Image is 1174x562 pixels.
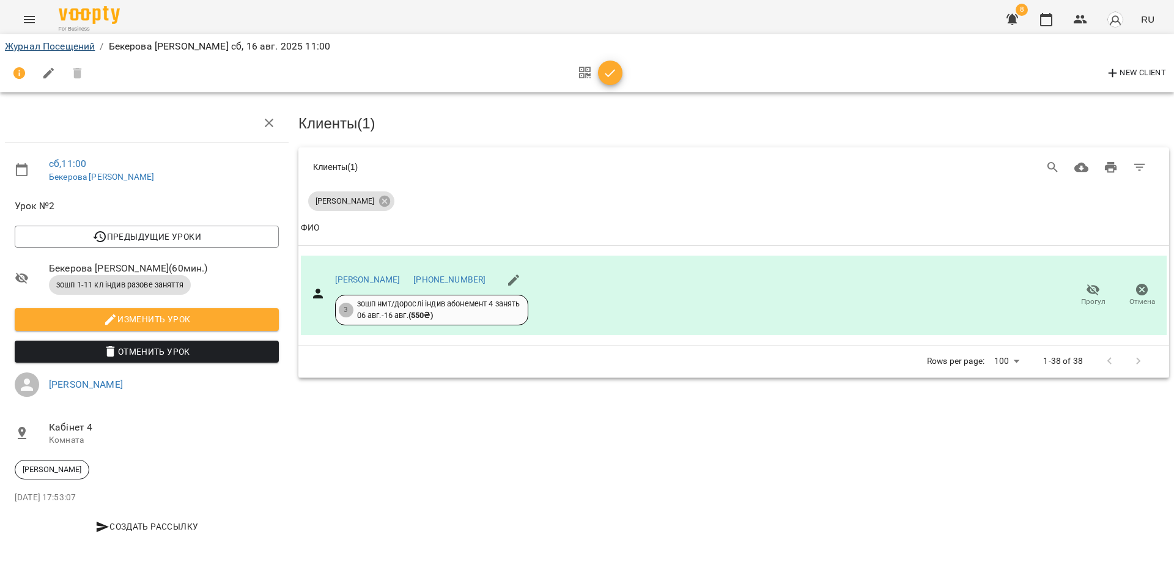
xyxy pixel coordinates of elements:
p: Комната [49,434,279,446]
div: ФИО [301,221,319,235]
span: Создать рассылку [20,519,274,534]
p: Rows per page: [927,355,984,368]
span: Предыдущие уроки [24,229,269,244]
span: For Business [59,25,120,33]
p: 1-38 of 38 [1043,355,1082,368]
b: ( 550 ₴ ) [408,311,433,320]
div: 100 [989,352,1024,370]
img: Voopty Logo [59,6,120,24]
span: ФИО [301,221,1167,235]
a: сб , 11:00 [49,158,86,169]
button: Предыдущие уроки [15,226,279,248]
span: 8 [1016,4,1028,16]
button: Menu [15,5,44,34]
a: [PERSON_NAME] [49,379,123,390]
p: [DATE] 17:53:07 [15,492,279,504]
h3: Клиенты ( 1 ) [298,116,1169,131]
span: Кабінет 4 [49,420,279,435]
div: [PERSON_NAME] [308,191,394,211]
button: Распечатать [1096,153,1126,182]
button: Прогул [1069,278,1118,312]
div: Sort [301,221,319,235]
button: RU [1136,8,1159,31]
a: Журнал Посещений [5,40,95,52]
p: Бекерова [PERSON_NAME] сб, 16 авг. 2025 11:00 [109,39,331,54]
a: [PHONE_NUMBER] [413,275,485,284]
button: Фильтр [1125,153,1154,182]
button: Search [1038,153,1068,182]
button: New Client [1102,64,1169,83]
li: / [100,39,103,54]
span: Отменить Урок [24,344,269,359]
img: avatar_s.png [1107,11,1124,28]
div: 3 [339,303,353,317]
div: Table Toolbar [298,147,1169,187]
div: Клиенты ( 1 ) [313,161,698,173]
a: [PERSON_NAME] [335,275,401,284]
div: зошп нмт/дорослі індив абонемент 4 занять 06 авг. - 16 авг. [357,298,520,321]
span: New Client [1106,66,1166,81]
span: RU [1141,13,1154,26]
div: [PERSON_NAME] [15,460,89,479]
button: Отмена [1118,278,1167,312]
button: Загрузить в CSV [1067,153,1096,182]
span: зошп 1-11 кл індив разове заняття [49,279,191,290]
button: Отменить Урок [15,341,279,363]
span: [PERSON_NAME] [15,464,89,475]
span: Изменить урок [24,312,269,327]
span: Бекерова [PERSON_NAME] ( 60 мин. ) [49,261,279,276]
span: [PERSON_NAME] [308,196,382,207]
nav: breadcrumb [5,39,1169,54]
button: Создать рассылку [15,516,279,538]
span: Отмена [1129,297,1155,307]
button: Изменить урок [15,308,279,330]
span: Прогул [1081,297,1106,307]
span: Урок №2 [15,199,279,213]
a: Бекерова [PERSON_NAME] [49,172,154,182]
